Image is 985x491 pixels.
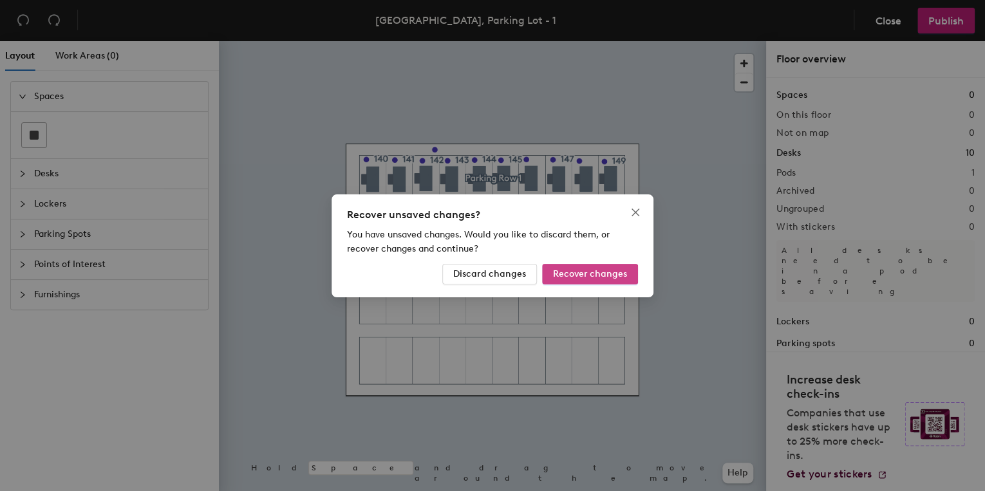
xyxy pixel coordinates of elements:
span: Discard changes [453,268,526,279]
button: Discard changes [442,264,537,284]
button: Close [625,202,646,223]
span: Recover changes [553,268,627,279]
span: close [630,207,641,218]
div: Recover unsaved changes? [347,207,638,223]
button: Recover changes [542,264,638,284]
span: Close [625,207,646,218]
span: You have unsaved changes. Would you like to discard them, or recover changes and continue? [347,229,610,254]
